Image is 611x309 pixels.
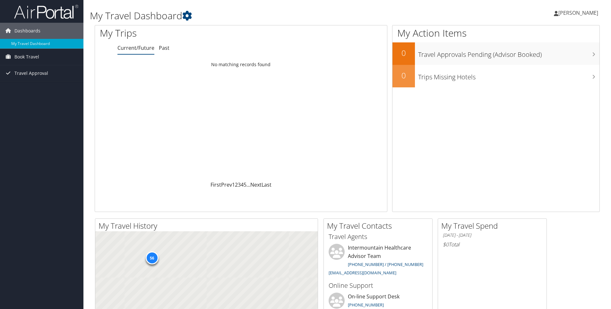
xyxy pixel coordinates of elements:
h2: My Travel History [99,220,318,231]
h6: Total [443,241,542,248]
a: Prev [221,181,232,188]
a: 0Trips Missing Hotels [392,65,599,87]
li: Intermountain Healthcare Advisor Team [325,244,431,278]
h3: Travel Agents [329,232,427,241]
h2: My Travel Spend [441,220,546,231]
a: 1 [232,181,235,188]
a: [PHONE_NUMBER] [348,302,384,308]
a: 4 [241,181,244,188]
a: Current/Future [117,44,154,51]
h1: My Action Items [392,26,599,40]
h3: Travel Approvals Pending (Advisor Booked) [418,47,599,59]
span: [PERSON_NAME] [558,9,598,16]
a: First [211,181,221,188]
a: Last [262,181,271,188]
h2: 0 [392,70,415,81]
span: Travel Approval [14,65,48,81]
a: Past [159,44,169,51]
a: [PHONE_NUMBER] / [PHONE_NUMBER] [348,261,423,267]
a: 5 [244,181,246,188]
span: Book Travel [14,49,39,65]
a: 0Travel Approvals Pending (Advisor Booked) [392,42,599,65]
span: Dashboards [14,23,40,39]
h2: My Travel Contacts [327,220,432,231]
a: 3 [238,181,241,188]
h3: Trips Missing Hotels [418,69,599,82]
h1: My Trips [100,26,261,40]
img: airportal-logo.png [14,4,78,19]
div: 56 [145,252,158,264]
span: $0 [443,241,449,248]
h6: [DATE] - [DATE] [443,232,542,238]
h3: Online Support [329,281,427,290]
a: 2 [235,181,238,188]
h2: 0 [392,48,415,58]
a: [EMAIL_ADDRESS][DOMAIN_NAME] [329,270,396,276]
td: No matching records found [95,59,387,70]
h1: My Travel Dashboard [90,9,433,22]
a: Next [250,181,262,188]
a: [PERSON_NAME] [554,3,605,22]
span: … [246,181,250,188]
